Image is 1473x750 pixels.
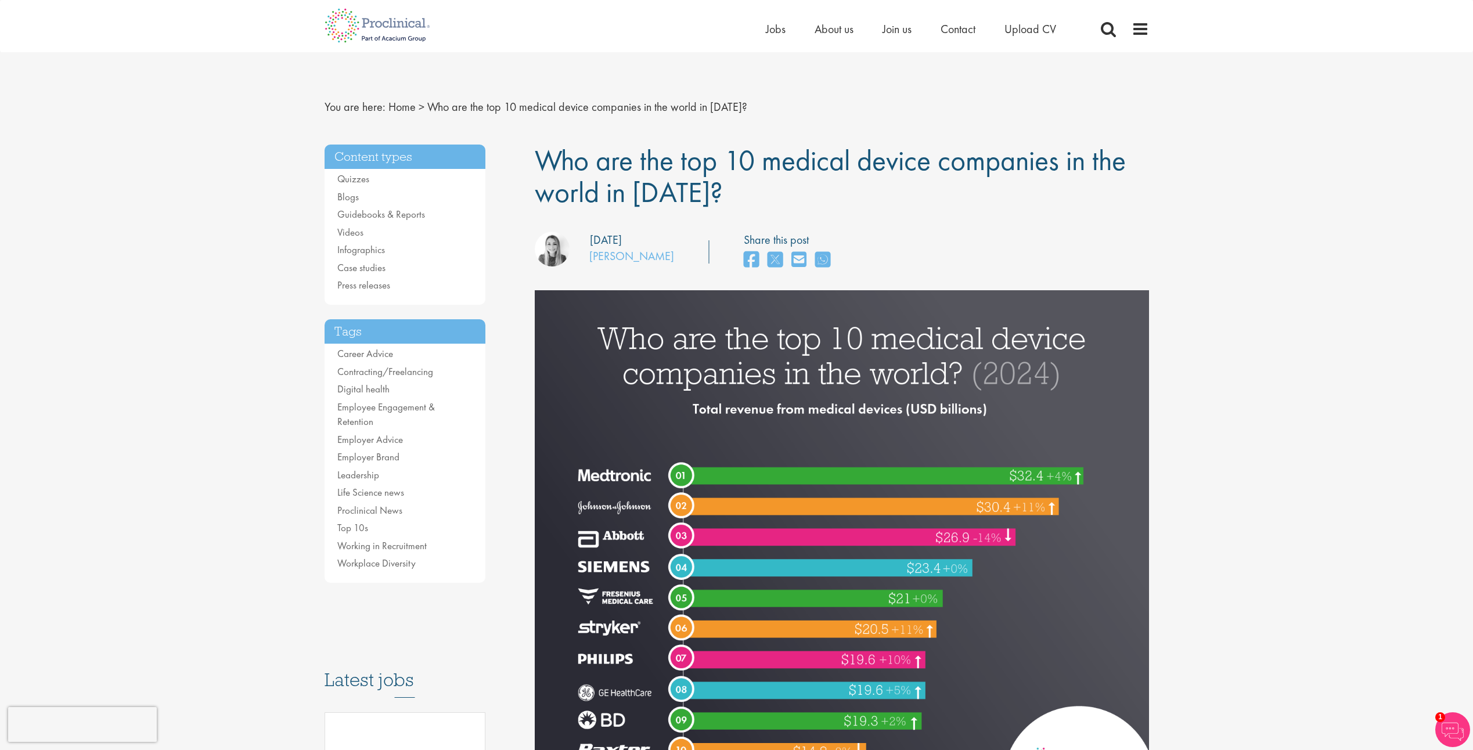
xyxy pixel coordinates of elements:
[325,641,486,698] h3: Latest jobs
[535,142,1126,211] span: Who are the top 10 medical device companies in the world in [DATE]?
[325,145,486,170] h3: Content types
[1004,21,1056,37] a: Upload CV
[535,232,570,266] img: Hannah Burke
[8,707,157,742] iframe: reCAPTCHA
[337,557,416,569] a: Workplace Diversity
[590,232,622,248] div: [DATE]
[1435,712,1445,722] span: 1
[337,226,363,239] a: Videos
[388,99,416,114] a: breadcrumb link
[427,99,747,114] span: Who are the top 10 medical device companies in the world in [DATE]?
[337,539,427,552] a: Working in Recruitment
[337,433,403,446] a: Employer Advice
[337,486,404,499] a: Life Science news
[337,468,379,481] a: Leadership
[815,248,830,273] a: share on whats app
[337,190,359,203] a: Blogs
[337,208,425,221] a: Guidebooks & Reports
[791,248,806,273] a: share on email
[419,99,424,114] span: >
[337,365,433,378] a: Contracting/Freelancing
[325,99,386,114] span: You are here:
[1435,712,1470,747] img: Chatbot
[337,261,386,274] a: Case studies
[589,248,674,264] a: [PERSON_NAME]
[337,383,390,395] a: Digital health
[883,21,912,37] a: Join us
[337,401,435,428] a: Employee Engagement & Retention
[941,21,975,37] a: Contact
[325,319,486,344] h3: Tags
[337,279,390,291] a: Press releases
[768,248,783,273] a: share on twitter
[337,172,369,185] a: Quizzes
[337,450,399,463] a: Employer Brand
[337,521,368,534] a: Top 10s
[744,232,836,248] label: Share this post
[337,243,385,256] a: Infographics
[337,504,402,517] a: Proclinical News
[744,248,759,273] a: share on facebook
[766,21,786,37] a: Jobs
[815,21,853,37] a: About us
[337,347,393,360] a: Career Advice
